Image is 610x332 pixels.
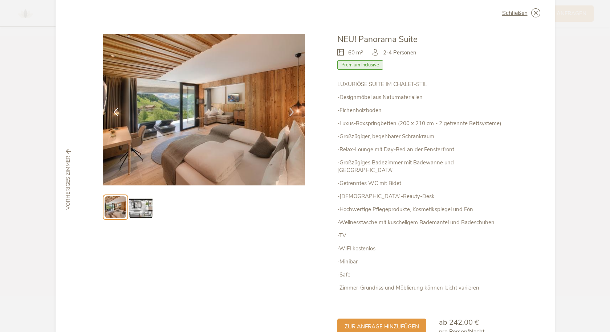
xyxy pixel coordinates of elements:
[337,258,507,266] p: -Minibar
[337,146,507,153] p: -Relax-Lounge mit Day-Bed an der Fensterfront
[337,34,418,45] span: NEU! Panorama Suite
[337,245,507,253] p: -WIFI kostenlos
[337,60,383,70] span: Premium Inclusive
[103,34,305,185] img: NEU! Panorama Suite
[337,232,507,239] p: -TV
[348,49,363,57] span: 60 m²
[337,133,507,140] p: -Großzügiger, begehbarer Schrankraum
[337,81,507,88] p: LUXURIÖSE SUITE IM CHALET-STIL
[337,206,507,213] p: -Hochwertige Pflegeprodukte, Kosmetikspiegel und Fön
[337,107,507,114] p: -Eichenholzboden
[337,94,507,101] p: -Designmöbel aus Naturmaterialien
[337,271,507,279] p: -Safe
[65,156,72,210] span: vorheriges Zimmer
[337,120,507,127] p: -Luxus-Boxspringbetten (200 x 210 cm - 2 getrennte Bettsysteme)
[105,196,126,218] img: Preview
[337,284,507,292] p: -Zimmer-Grundriss und Möblierung können leicht variieren
[383,49,416,57] span: 2-4 Personen
[337,159,507,174] p: -Großzügiges Badezimmer mit Badewanne und [GEOGRAPHIC_DATA]
[337,219,507,226] p: -Wellnesstasche mit kuscheligem Bademantel und Badeschuhen
[337,193,507,200] p: -[DEMOGRAPHIC_DATA]-Beauty-Desk
[337,180,507,187] p: -Getrenntes WC mit Bidet
[129,196,152,219] img: Preview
